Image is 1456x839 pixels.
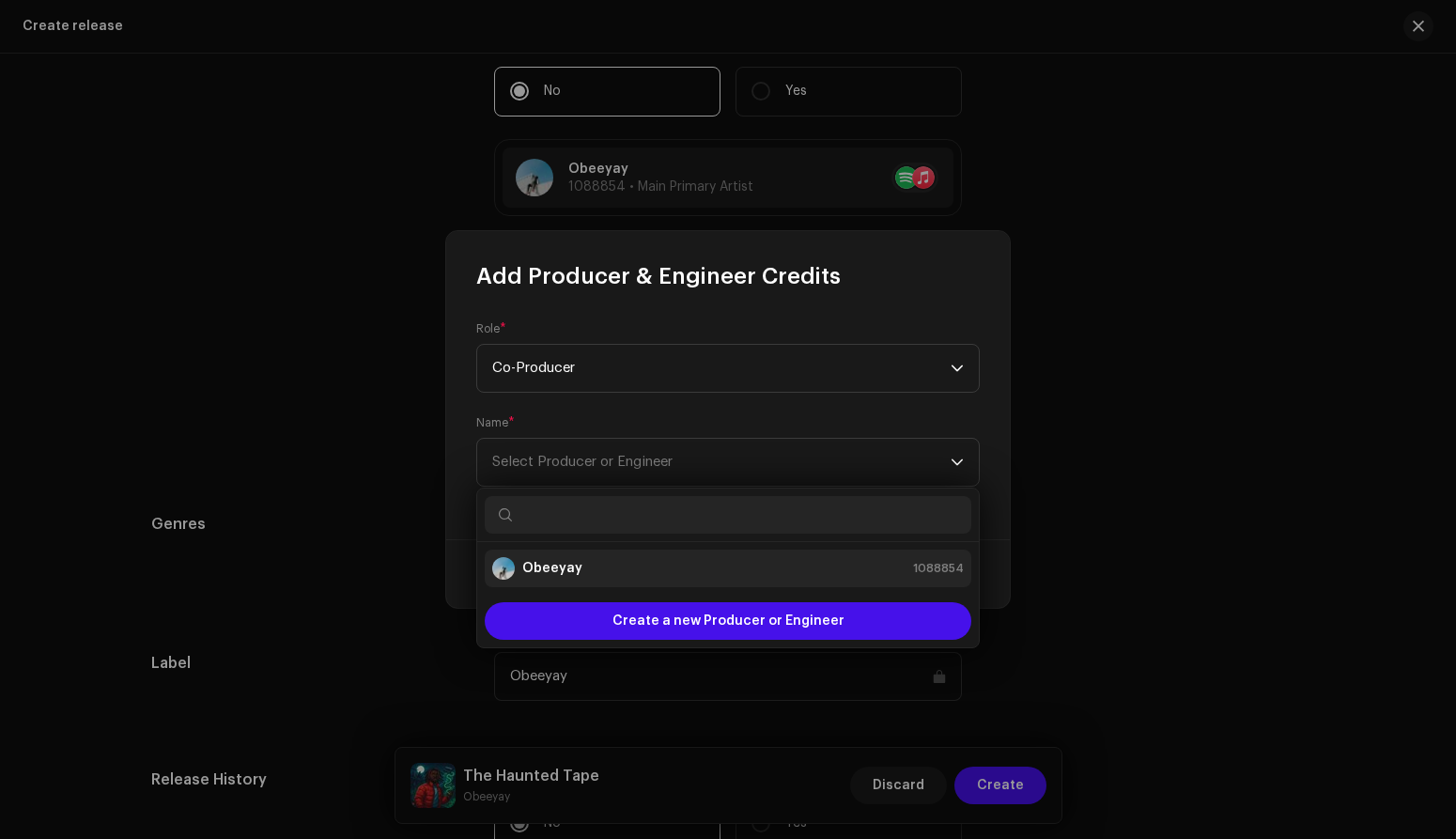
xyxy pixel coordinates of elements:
[492,439,951,486] span: Select Producer or Engineer
[522,559,582,578] strong: Obeeyay
[492,345,951,392] span: Co-Producer
[951,345,964,392] div: dropdown trigger
[951,439,964,486] div: dropdown trigger
[612,602,844,640] span: Create a new Producer or Engineer
[476,415,515,430] label: Name
[913,559,964,578] span: 1088854
[492,557,515,580] img: 3146d059-1fde-45e7-9a8d-64341eb0ba13
[477,542,979,595] ul: Option List
[476,321,506,336] label: Role
[485,550,971,587] li: Obeeyay
[476,261,841,291] span: Add Producer & Engineer Credits
[492,455,673,469] span: Select Producer or Engineer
